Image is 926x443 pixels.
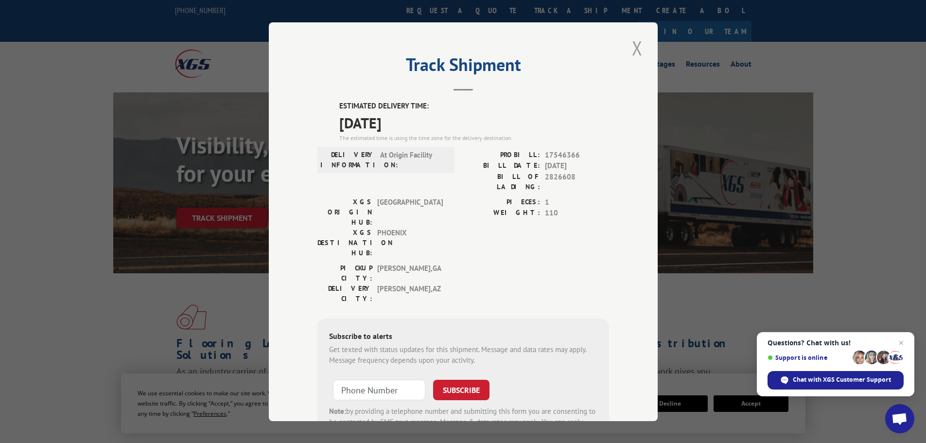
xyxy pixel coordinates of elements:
span: Chat with XGS Customer Support [793,375,891,384]
span: [PERSON_NAME] , GA [377,263,443,283]
span: PHOENIX [377,227,443,258]
label: XGS DESTINATION HUB: [317,227,372,258]
label: PIECES: [463,196,540,208]
span: [DATE] [339,111,609,133]
span: 110 [545,208,609,219]
span: Support is online [768,354,849,361]
button: Close modal [629,35,646,61]
label: BILL DATE: [463,160,540,172]
span: Questions? Chat with us! [768,339,904,347]
span: Chat with XGS Customer Support [768,371,904,390]
div: Get texted with status updates for this shipment. Message and data rates may apply. Message frequ... [329,344,597,366]
span: At Origin Facility [380,149,446,170]
label: DELIVERY INFORMATION: [320,149,375,170]
label: DELIVERY CITY: [317,283,372,303]
strong: Note: [329,406,346,415]
div: Subscribe to alerts [329,330,597,344]
label: BILL OF LADING: [463,171,540,192]
div: by providing a telephone number and submitting this form you are consenting to be contacted by SM... [329,406,597,439]
div: The estimated time is using the time zone for the delivery destination. [339,133,609,142]
h2: Track Shipment [317,58,609,76]
span: [DATE] [545,160,609,172]
button: SUBSCRIBE [433,379,489,400]
span: [PERSON_NAME] , AZ [377,283,443,303]
label: XGS ORIGIN HUB: [317,196,372,227]
a: Open chat [885,404,914,433]
input: Phone Number [333,379,425,400]
span: [GEOGRAPHIC_DATA] [377,196,443,227]
span: 17546366 [545,149,609,160]
span: 1 [545,196,609,208]
label: PICKUP CITY: [317,263,372,283]
label: ESTIMATED DELIVERY TIME: [339,101,609,112]
label: WEIGHT: [463,208,540,219]
span: 2826608 [545,171,609,192]
label: PROBILL: [463,149,540,160]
